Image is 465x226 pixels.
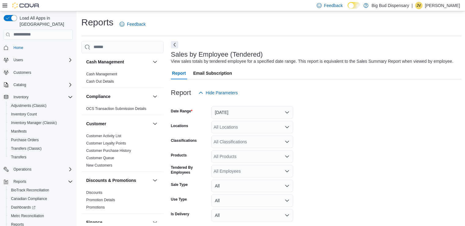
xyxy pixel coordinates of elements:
[285,139,290,144] button: Open list of options
[9,111,39,118] a: Inventory Count
[86,156,114,160] span: Customer Queue
[86,190,102,195] span: Discounts
[6,212,75,220] button: Metrc Reconciliation
[211,106,293,119] button: [DATE]
[86,93,110,100] h3: Compliance
[11,44,26,51] a: Home
[1,81,75,89] button: Catalog
[6,119,75,127] button: Inventory Manager (Classic)
[172,67,186,79] span: Report
[151,93,159,100] button: Compliance
[12,2,40,9] img: Cova
[171,58,453,65] div: View sales totals by tendered employee for a specified date range. This report is equivalent to t...
[81,189,164,213] div: Discounts & Promotions
[6,136,75,144] button: Purchase Orders
[13,70,31,75] span: Customers
[9,102,73,109] span: Adjustments (Classic)
[81,132,164,171] div: Customer
[9,212,73,220] span: Metrc Reconciliation
[86,79,114,84] span: Cash Out Details
[11,120,57,125] span: Inventory Manager (Classic)
[171,109,193,114] label: Date Range
[1,177,75,186] button: Reports
[211,194,293,207] button: All
[86,134,121,138] span: Customer Activity List
[9,186,73,194] span: BioTrack Reconciliation
[9,119,73,126] span: Inventory Manager (Classic)
[171,212,189,217] label: Is Delivery
[9,195,50,202] a: Canadian Compliance
[6,144,75,153] button: Transfers (Classic)
[6,101,75,110] button: Adjustments (Classic)
[86,59,124,65] h3: Cash Management
[6,203,75,212] a: Dashboards
[11,103,46,108] span: Adjustments (Classic)
[9,111,73,118] span: Inventory Count
[86,205,105,210] span: Promotions
[11,166,34,173] button: Operations
[324,2,343,9] span: Feedback
[86,205,105,209] a: Promotions
[171,41,178,48] button: Next
[417,2,421,9] span: JV
[86,163,112,168] a: New Customers
[371,2,409,9] p: Big Bud Dispensary
[151,219,159,226] button: Finance
[13,95,28,100] span: Inventory
[86,177,136,183] h3: Discounts & Promotions
[86,219,150,225] button: Finance
[285,154,290,159] button: Open list of options
[171,165,209,175] label: Tendered By Employees
[81,16,113,28] h1: Reports
[211,209,293,221] button: All
[11,137,39,142] span: Purchase Orders
[11,196,47,201] span: Canadian Compliance
[11,81,73,89] span: Catalog
[151,58,159,66] button: Cash Management
[86,190,102,195] a: Discounts
[9,102,49,109] a: Adjustments (Classic)
[9,204,38,211] a: Dashboards
[13,58,23,62] span: Users
[411,2,413,9] p: |
[11,205,35,210] span: Dashboards
[11,178,29,185] button: Reports
[11,213,44,218] span: Metrc Reconciliation
[9,136,73,144] span: Purchase Orders
[1,68,75,77] button: Customers
[11,93,73,101] span: Inventory
[86,198,115,202] span: Promotion Details
[86,156,114,160] a: Customer Queue
[86,219,102,225] h3: Finance
[9,145,73,152] span: Transfers (Classic)
[11,44,73,51] span: Home
[211,180,293,192] button: All
[9,204,73,211] span: Dashboards
[86,141,126,146] span: Customer Loyalty Points
[86,79,114,84] a: Cash Out Details
[13,179,26,184] span: Reports
[11,146,42,151] span: Transfers (Classic)
[9,186,52,194] a: BioTrack Reconciliation
[1,93,75,101] button: Inventory
[11,166,73,173] span: Operations
[9,145,44,152] a: Transfers (Classic)
[13,167,31,172] span: Operations
[151,120,159,127] button: Customer
[86,149,131,153] a: Customer Purchase History
[86,72,117,76] a: Cash Management
[11,155,26,160] span: Transfers
[9,153,73,161] span: Transfers
[11,69,73,76] span: Customers
[11,69,34,76] a: Customers
[86,177,150,183] button: Discounts & Promotions
[206,90,238,96] span: Hide Parameters
[6,153,75,161] button: Transfers
[6,194,75,203] button: Canadian Compliance
[81,70,164,88] div: Cash Management
[171,153,187,158] label: Products
[6,110,75,119] button: Inventory Count
[171,197,187,202] label: Use Type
